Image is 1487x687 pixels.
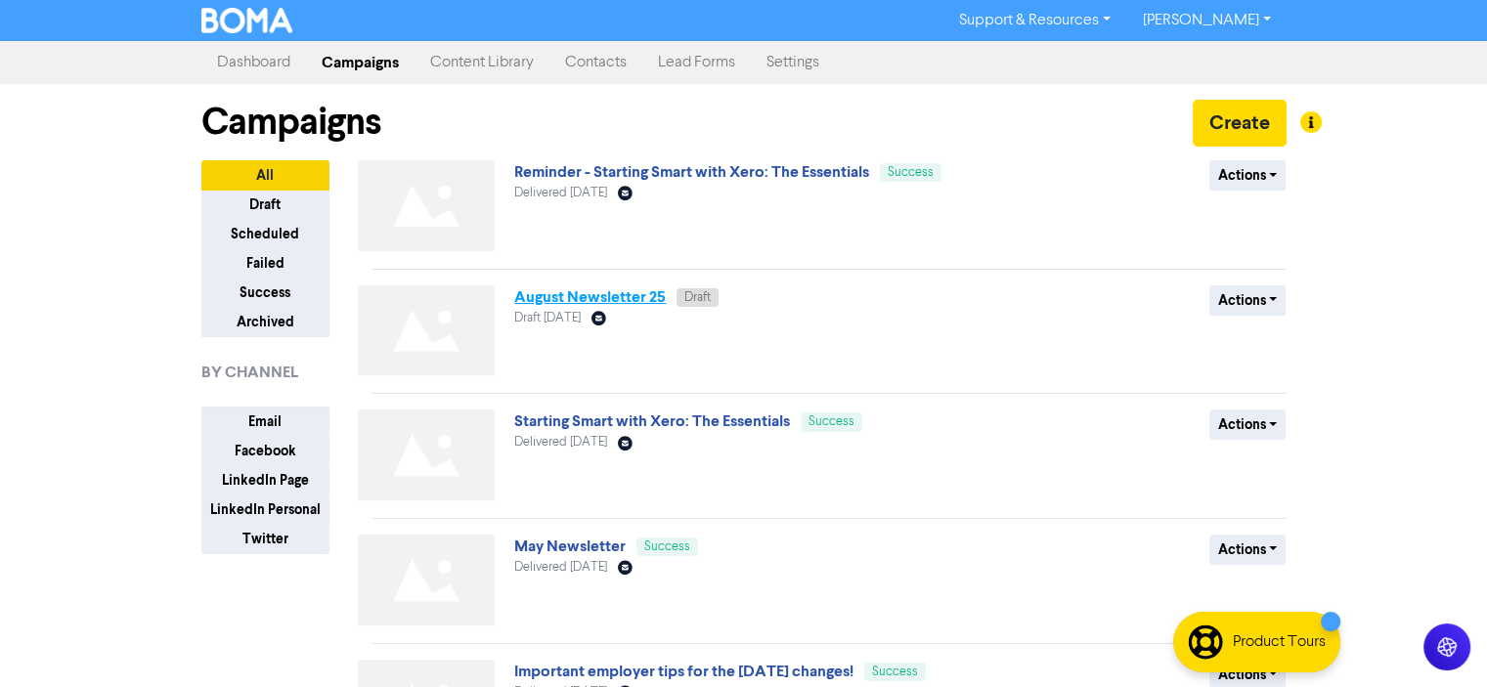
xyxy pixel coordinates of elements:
img: Not found [358,285,495,376]
a: Content Library [415,43,549,82]
button: Twitter [201,524,329,554]
button: Archived [201,307,329,337]
button: LinkedIn Page [201,465,329,495]
button: Actions [1209,409,1287,440]
button: LinkedIn Personal [201,494,329,525]
span: Success [872,666,918,678]
button: Actions [1209,160,1287,191]
a: August Newsletter 25 [514,287,666,307]
span: Delivered [DATE] [514,436,607,449]
span: Draft [DATE] [514,312,581,324]
button: Scheduled [201,219,329,249]
a: Contacts [549,43,642,82]
a: Dashboard [201,43,306,82]
img: Not found [358,160,495,251]
button: Actions [1209,535,1287,565]
span: BY CHANNEL [201,361,298,384]
img: Not found [358,409,495,500]
button: Email [201,407,329,437]
a: Campaigns [306,43,415,82]
button: Failed [201,248,329,279]
iframe: Chat Widget [1243,476,1487,687]
button: Actions [1209,285,1287,316]
img: Not found [358,535,495,625]
button: Create [1193,100,1287,147]
button: All [201,160,329,191]
h1: Campaigns [201,100,381,145]
span: Draft [684,291,711,304]
a: May Newsletter [514,537,626,556]
a: [PERSON_NAME] [1126,5,1286,36]
button: Draft [201,190,329,220]
span: Success [809,415,854,428]
a: Starting Smart with Xero: The Essentials [514,411,790,431]
button: Success [201,278,329,308]
img: BOMA Logo [201,8,293,33]
a: Lead Forms [642,43,751,82]
span: Delivered [DATE] [514,561,607,574]
span: Success [644,540,690,553]
span: Success [888,166,934,179]
a: Settings [751,43,835,82]
span: Delivered [DATE] [514,187,607,199]
a: Support & Resources [943,5,1126,36]
button: Facebook [201,436,329,466]
a: Reminder - Starting Smart with Xero: The Essentials [514,162,869,182]
a: Important employer tips for the [DATE] changes! [514,662,853,681]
